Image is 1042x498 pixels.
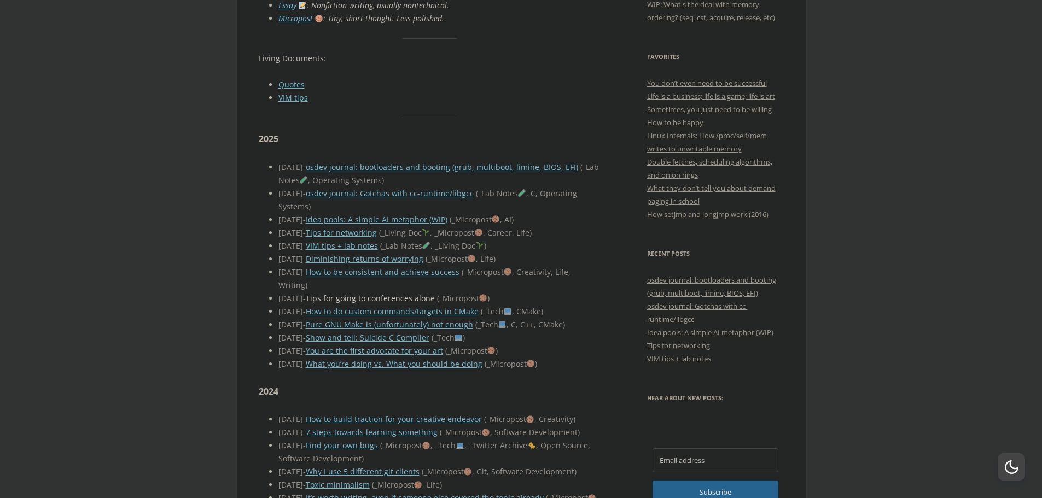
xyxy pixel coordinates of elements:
[445,345,447,356] span: (
[306,466,420,477] a: Why I use 5 different git clients
[303,241,306,251] span: -
[305,280,307,290] span: )
[422,442,430,449] img: 🍪
[303,254,306,264] span: -
[306,227,377,238] a: Tips for networking
[647,327,773,337] a: Idea pools: A simple AI metaphor (WIP)
[372,479,374,490] span: (
[300,176,307,184] img: 🧪
[278,13,313,24] a: Micropost
[462,267,464,277] span: (
[456,442,464,449] img: 💻
[278,254,306,264] span: [DATE]
[653,448,778,472] input: Email address
[464,468,471,476] img: 🍪
[278,466,306,477] span: [DATE]
[437,293,490,303] span: _Micropost
[278,427,306,437] span: [DATE]
[278,440,591,464] span: _Micropost , _Tech , _Twitter Archive , Open Source, Software Development
[306,332,429,343] a: Show and tell: Suicide C Compiler
[475,319,566,330] span: _Tech , C, C++, CMake
[306,440,378,450] a: Find your own bugs
[647,183,776,206] a: What they don’t tell you about demand paging in school
[647,50,784,63] h3: Favorites
[463,332,465,343] span: )
[527,360,534,367] img: 🍪
[299,2,306,9] img: 📝
[647,157,772,180] a: Double fetches, scheduling algorithms, and onion rings
[303,345,306,356] span: -
[518,189,526,197] img: 🧪
[303,427,306,437] span: -
[422,466,424,477] span: (
[278,12,601,25] li: : Tiny, short thought. Less polished.
[647,78,767,88] a: You don’t even need to be successful
[306,188,474,198] a: osdev journal: Gotchas with cc-runtime/libgcc
[379,227,381,238] span: (
[278,267,571,290] span: _Micropost , Creativity, Life, Writing
[278,479,306,490] span: [DATE]
[278,214,306,225] span: [DATE]
[303,227,306,238] span: -
[306,241,378,251] a: VIM tips + lab notes
[306,427,438,437] a: 7 steps towards learning something
[440,427,442,437] span: (
[468,255,475,262] img: 🍪
[278,293,306,303] span: [DATE]
[278,241,306,251] span: [DATE]
[303,479,306,490] span: -
[484,414,486,424] span: (
[362,453,364,464] span: )
[308,201,311,212] span: )
[647,354,711,364] a: VIM tips + lab notes
[303,466,306,477] span: -
[437,293,439,303] span: (
[484,241,486,251] span: )
[306,254,423,264] a: Diminishing returns of worrying
[511,214,514,225] span: )
[380,241,487,251] span: _Lab Notes , _Living Doc
[450,214,452,225] span: (
[278,162,306,172] span: [DATE]
[445,345,498,356] span: _Micropost
[455,333,462,341] img: 💻
[647,131,767,154] a: Linux Internals: How /proc/self/mem writes to unwritable memory
[422,229,429,236] img: 🌱
[303,306,306,317] span: -
[306,319,473,330] a: Pure GNU Make is (unfortunately) not enough
[647,301,748,324] a: osdev journal: Gotchas with cc-runtime/libgcc
[306,359,482,369] a: What you’re doing vs. What you should be doing
[306,345,443,356] a: You are the first advocate for your art
[481,306,483,317] span: (
[278,319,306,330] span: [DATE]
[278,359,306,369] span: [DATE]
[306,162,578,172] a: osdev journal: bootloaders and booting (grub, multiboot, limine, BIOS, EFI)
[278,188,578,212] span: _Lab Notes , C, Operating Systems
[647,118,703,127] a: How to be happy
[306,214,447,225] a: Idea pools: A simple AI metaphor (WIP)
[440,427,580,437] span: _Micropost , Software Development
[315,15,323,22] img: 🍪
[432,332,465,343] span: _Tech
[487,293,490,303] span: )
[487,347,495,354] img: 🍪
[426,254,496,264] span: _Micropost , Life
[306,414,482,424] a: How to build traction for your creative endeavor
[484,414,576,424] span: _Micropost , Creativity
[504,268,511,276] img: 🍪
[380,241,382,251] span: (
[647,275,776,298] a: osdev journal: bootloaders and booting (grub, multiboot, limine, BIOS, EFI)
[278,306,306,317] span: [DATE]
[303,359,306,369] span: -
[492,215,499,223] img: 🍪
[647,209,769,219] a: How setjmp and longjmp work (2016)
[278,440,306,450] span: [DATE]
[541,306,543,317] span: )
[482,429,490,436] img: 🍪
[647,247,784,260] h3: Recent Posts
[422,466,577,477] span: _Micropost , Git, Software Development
[485,359,538,369] span: _Micropost
[278,227,306,238] span: [DATE]
[528,442,535,449] img: 🐤
[647,104,772,114] a: Sometimes, you just need to be willing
